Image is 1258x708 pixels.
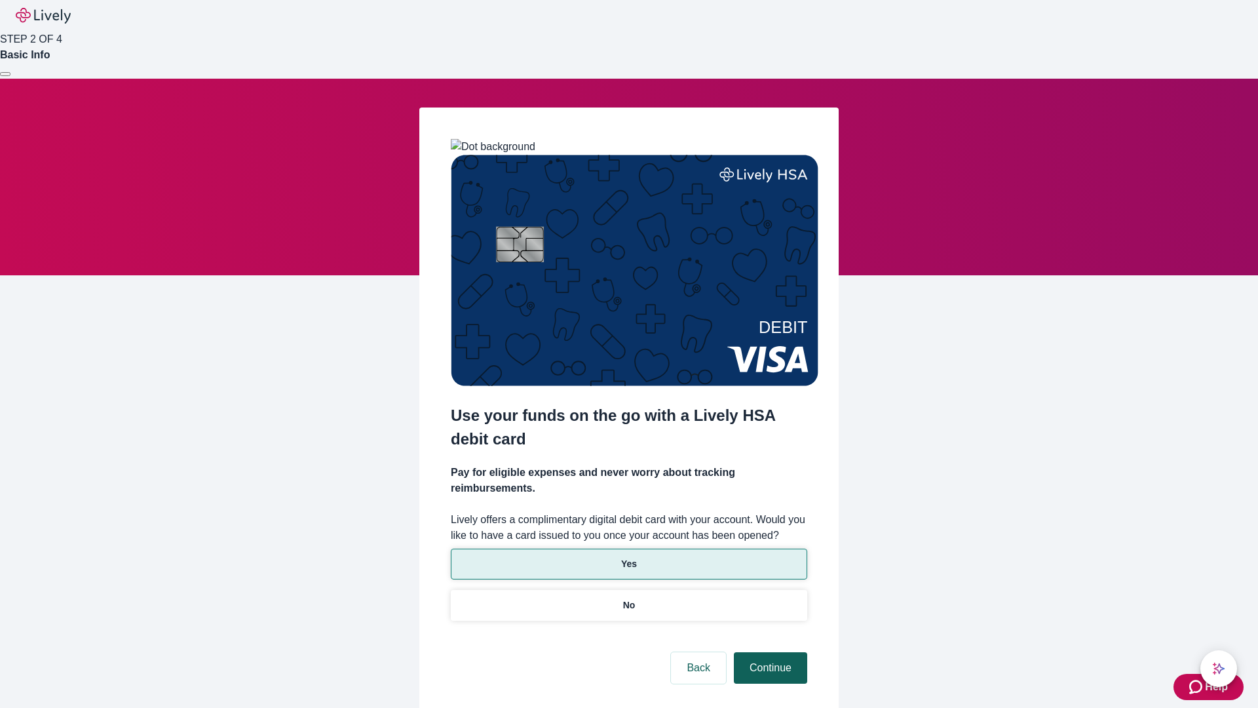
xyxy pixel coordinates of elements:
button: No [451,590,807,621]
button: Zendesk support iconHelp [1173,674,1244,700]
svg: Zendesk support icon [1189,679,1205,695]
button: Back [671,652,726,684]
img: Lively [16,8,71,24]
h4: Pay for eligible expenses and never worry about tracking reimbursements. [451,465,807,496]
p: Yes [621,557,637,571]
button: Yes [451,549,807,580]
button: Continue [734,652,807,684]
span: Help [1205,679,1228,695]
h2: Use your funds on the go with a Lively HSA debit card [451,404,807,451]
p: No [623,599,636,612]
button: chat [1200,650,1237,687]
svg: Lively AI Assistant [1212,662,1225,675]
label: Lively offers a complimentary digital debit card with your account. Would you like to have a card... [451,512,807,543]
img: Debit card [451,155,818,386]
img: Dot background [451,139,535,155]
